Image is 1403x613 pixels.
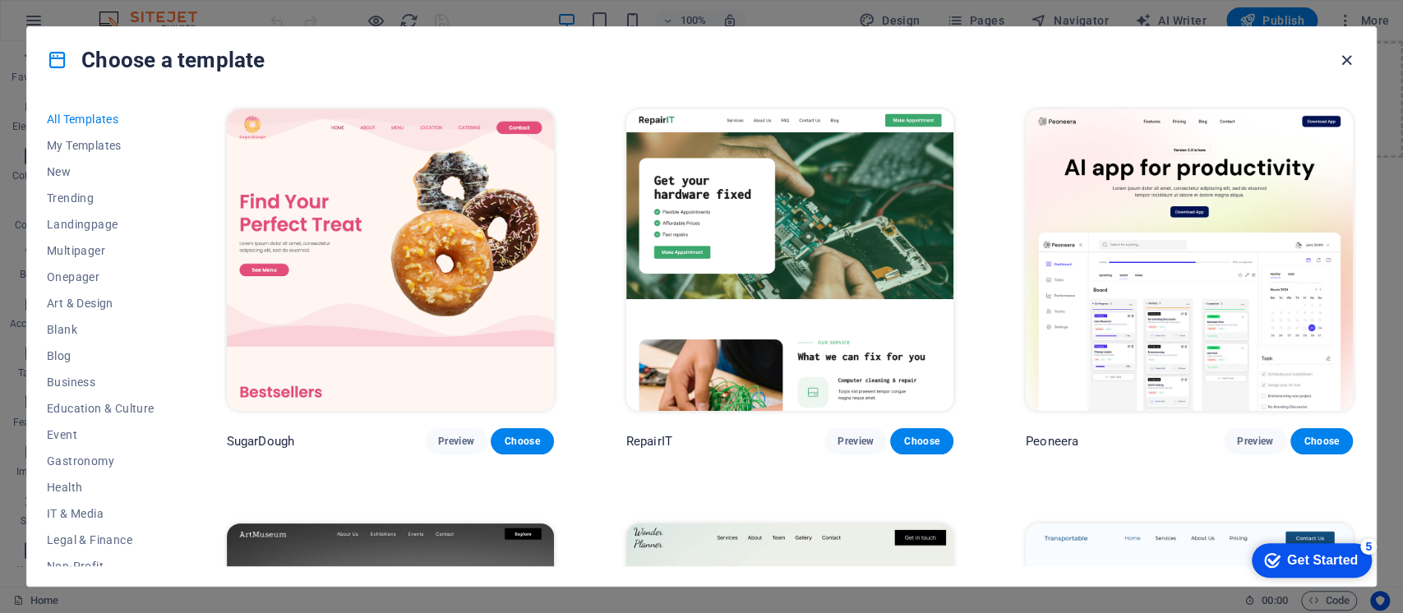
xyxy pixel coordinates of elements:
[1237,435,1273,448] span: Preview
[227,109,554,411] img: SugarDough
[47,218,155,231] span: Landingpage
[47,454,155,468] span: Gastronomy
[47,402,155,415] span: Education & Culture
[47,270,155,283] span: Onepager
[47,106,155,132] button: All Templates
[47,369,155,395] button: Business
[438,435,474,448] span: Preview
[48,18,119,33] div: Get Started
[579,71,661,94] span: Add elements
[47,244,155,257] span: Multipager
[227,433,294,449] p: SugarDough
[824,428,887,454] button: Preview
[47,527,155,553] button: Legal & Finance
[47,139,155,152] span: My Templates
[47,428,155,441] span: Event
[838,435,874,448] span: Preview
[1026,433,1078,449] p: Peoneera
[626,433,672,449] p: RepairIT
[47,474,155,500] button: Health
[47,191,155,205] span: Trending
[47,533,155,546] span: Legal & Finance
[47,323,155,336] span: Blank
[47,132,155,159] button: My Templates
[47,165,155,178] span: New
[47,500,155,527] button: IT & Media
[667,71,758,94] span: Paste clipboard
[47,553,155,579] button: Non-Profit
[1304,435,1340,448] span: Choose
[491,428,553,454] button: Choose
[1224,428,1286,454] button: Preview
[1290,428,1353,454] button: Choose
[122,3,138,20] div: 5
[47,507,155,520] span: IT & Media
[47,290,155,316] button: Art & Design
[47,264,155,290] button: Onepager
[47,316,155,343] button: Blank
[425,428,487,454] button: Preview
[47,237,155,264] button: Multipager
[47,481,155,494] span: Health
[903,435,939,448] span: Choose
[626,109,953,411] img: RepairIT
[47,113,155,126] span: All Templates
[890,428,953,454] button: Choose
[47,211,155,237] button: Landingpage
[47,185,155,211] button: Trending
[47,422,155,448] button: Event
[47,47,265,73] h4: Choose a template
[13,8,133,43] div: Get Started 5 items remaining, 0% complete
[47,159,155,185] button: New
[47,349,155,362] span: Blog
[47,376,155,389] span: Business
[47,395,155,422] button: Education & Culture
[1026,109,1353,411] img: Peoneera
[47,448,155,474] button: Gastronomy
[504,435,540,448] span: Choose
[47,560,155,573] span: Non-Profit
[47,297,155,310] span: Art & Design
[47,343,155,369] button: Blog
